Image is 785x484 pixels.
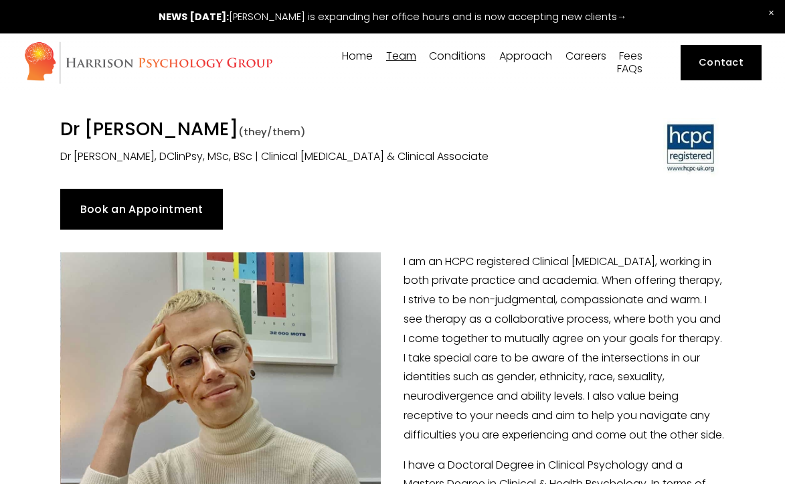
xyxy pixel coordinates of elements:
a: folder dropdown [499,50,552,63]
a: folder dropdown [429,50,486,63]
a: Careers [565,50,606,63]
a: FAQs [617,63,642,76]
img: Harrison Psychology Group [23,41,273,84]
p: Dr [PERSON_NAME], DClinPsy, MSc, BSc | Clinical [MEDICAL_DATA] & Clinical Associate [60,147,553,167]
a: Book an Appointment [60,189,223,229]
span: Team [386,51,416,62]
a: Home [342,50,373,63]
span: Conditions [429,51,486,62]
h1: Dr [PERSON_NAME] [60,118,553,143]
span: (they/them) [238,125,306,139]
span: Approach [499,51,552,62]
a: Fees [619,50,642,63]
a: Contact [681,45,762,80]
a: folder dropdown [386,50,416,63]
p: I am an HCPC registered Clinical [MEDICAL_DATA], working in both private practice and academia. W... [60,252,724,445]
